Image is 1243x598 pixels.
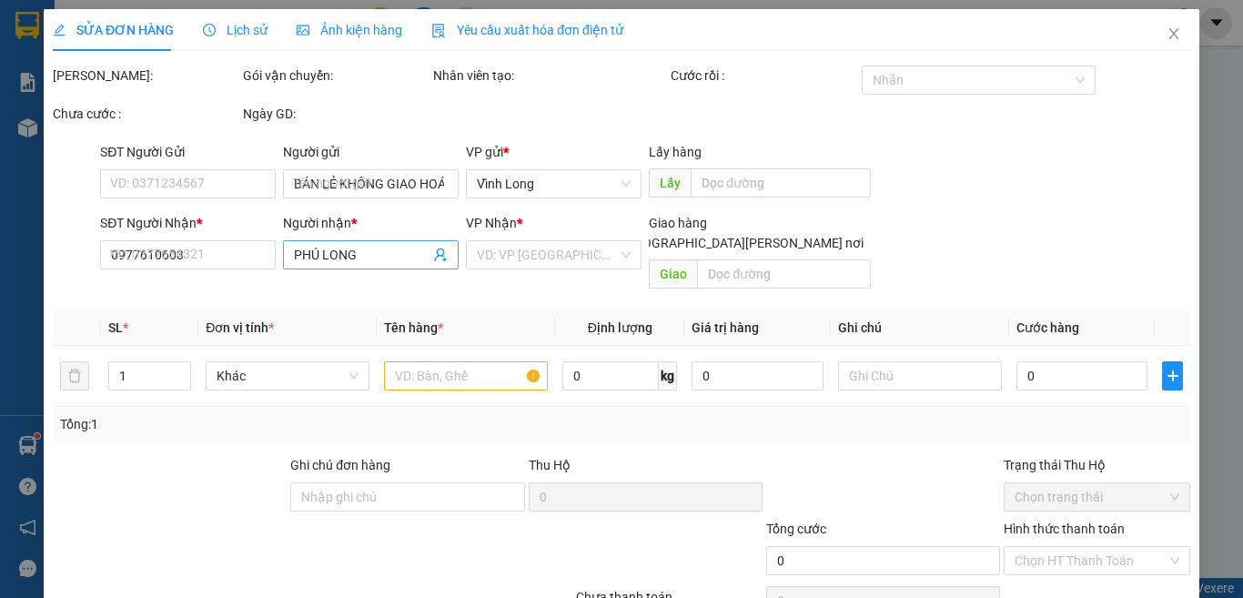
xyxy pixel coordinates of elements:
[283,142,459,162] div: Người gửi
[243,104,429,124] div: Ngày GD:
[466,142,642,162] div: VP gửi
[614,233,870,253] span: [GEOGRAPHIC_DATA][PERSON_NAME] nơi
[766,522,826,536] span: Tổng cước
[203,24,216,36] span: clock-circle
[100,142,276,162] div: SĐT Người Gửi
[290,458,390,472] label: Ghi chú đơn hàng
[53,24,66,36] span: edit
[203,23,268,37] span: Lịch sử
[283,213,459,233] div: Người nhận
[838,361,1002,390] input: Ghi Chú
[1004,455,1190,475] div: Trạng thái Thu Hộ
[100,213,276,233] div: SĐT Người Nhận
[649,216,707,230] span: Giao hàng
[217,362,359,390] span: Khác
[697,259,870,289] input: Dọc đường
[477,170,631,198] span: Vĩnh Long
[243,66,429,86] div: Gói vận chuyển:
[1015,483,1179,511] span: Chọn trạng thái
[1004,522,1125,536] label: Hình thức thanh toán
[1016,320,1079,335] span: Cước hàng
[297,23,402,37] span: Ảnh kiện hàng
[433,66,667,86] div: Nhân viên tạo:
[528,458,570,472] span: Thu Hộ
[1167,26,1181,41] span: close
[206,320,274,335] span: Đơn vị tính
[60,361,89,390] button: delete
[1148,9,1199,60] button: Close
[1163,369,1182,383] span: plus
[384,320,443,335] span: Tên hàng
[671,66,857,86] div: Cước rồi :
[649,259,697,289] span: Giao
[433,248,448,262] span: user-add
[649,145,702,159] span: Lấy hàng
[431,24,446,38] img: icon
[297,24,309,36] span: picture
[60,414,481,434] div: Tổng: 1
[831,310,1009,346] th: Ghi chú
[466,216,517,230] span: VP Nhận
[587,320,652,335] span: Định lượng
[691,168,870,198] input: Dọc đường
[53,104,239,124] div: Chưa cước :
[108,320,123,335] span: SL
[692,320,759,335] span: Giá trị hàng
[659,361,677,390] span: kg
[53,66,239,86] div: [PERSON_NAME]:
[290,482,524,512] input: Ghi chú đơn hàng
[1162,361,1183,390] button: plus
[431,23,623,37] span: Yêu cầu xuất hóa đơn điện tử
[649,168,691,198] span: Lấy
[384,361,548,390] input: VD: Bàn, Ghế
[53,23,174,37] span: SỬA ĐƠN HÀNG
